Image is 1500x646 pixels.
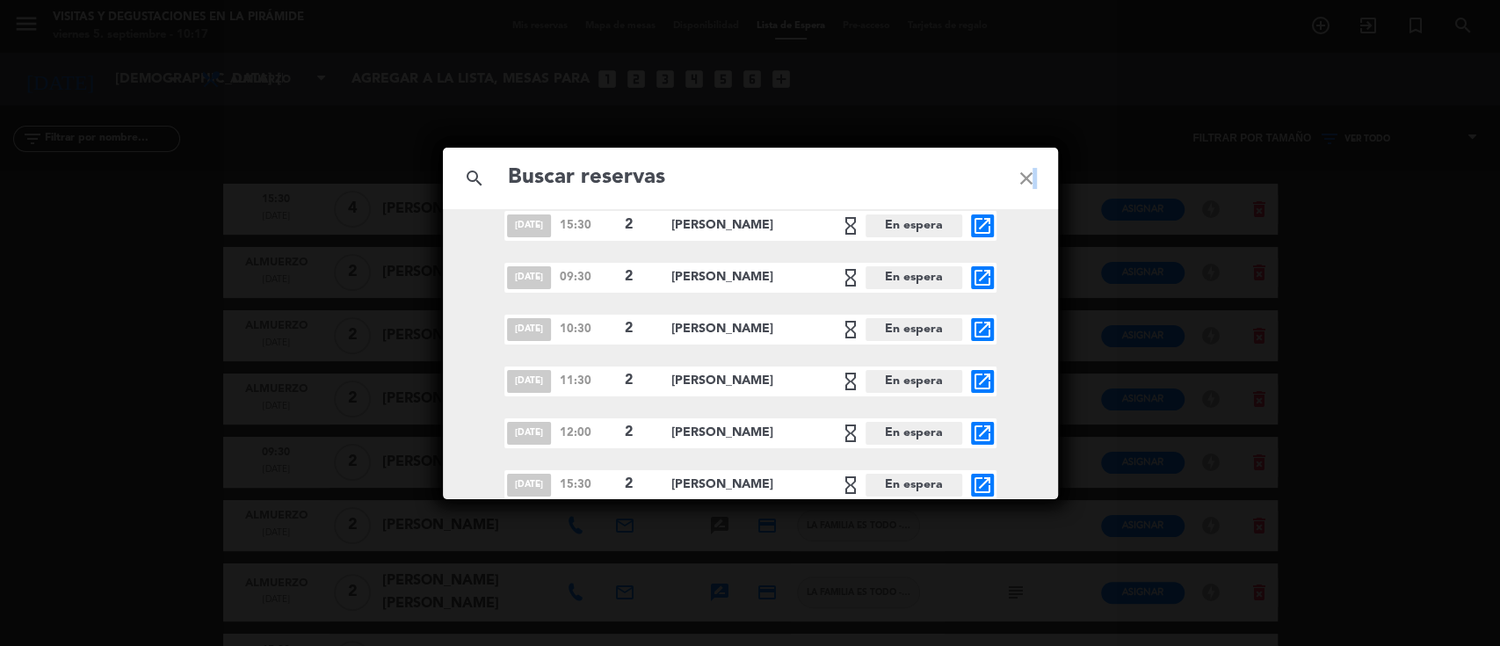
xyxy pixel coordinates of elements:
i: hourglass_empty [840,371,861,392]
span: En espera [866,214,962,237]
span: [PERSON_NAME] [671,371,866,392]
input: Buscar reservas [506,160,995,196]
span: [DATE] [507,422,551,445]
span: 2 [625,369,656,392]
i: open_in_new [972,475,993,496]
span: [PERSON_NAME] [671,319,866,340]
span: [PERSON_NAME] [671,267,866,288]
span: 2 [625,265,656,288]
span: [PERSON_NAME] [671,423,866,444]
span: 09:30 [560,268,616,287]
span: En espera [866,422,962,445]
span: [DATE] [507,266,551,289]
i: hourglass_empty [840,215,861,236]
span: 10:30 [560,320,616,338]
i: open_in_new [972,423,993,444]
i: open_in_new [972,215,993,236]
span: 11:30 [560,372,616,390]
i: close [995,147,1058,210]
i: open_in_new [972,319,993,340]
i: hourglass_empty [840,319,861,340]
span: 2 [625,317,656,340]
span: 15:30 [560,475,616,494]
span: [DATE] [507,370,551,393]
span: [PERSON_NAME] [671,215,866,236]
span: [DATE] [507,214,551,237]
span: [PERSON_NAME] [671,475,866,496]
span: 2 [625,421,656,444]
i: open_in_new [972,371,993,392]
span: [DATE] [507,318,551,341]
i: search [443,147,506,210]
span: 2 [625,473,656,496]
i: hourglass_empty [840,267,861,288]
i: hourglass_empty [840,423,861,444]
i: open_in_new [972,267,993,288]
span: [DATE] [507,474,551,497]
span: 15:30 [560,216,616,235]
span: En espera [866,370,962,393]
span: En espera [866,474,962,497]
i: hourglass_empty [840,475,861,496]
span: 12:00 [560,424,616,442]
span: 2 [625,214,656,236]
span: En espera [866,318,962,341]
span: En espera [866,266,962,289]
